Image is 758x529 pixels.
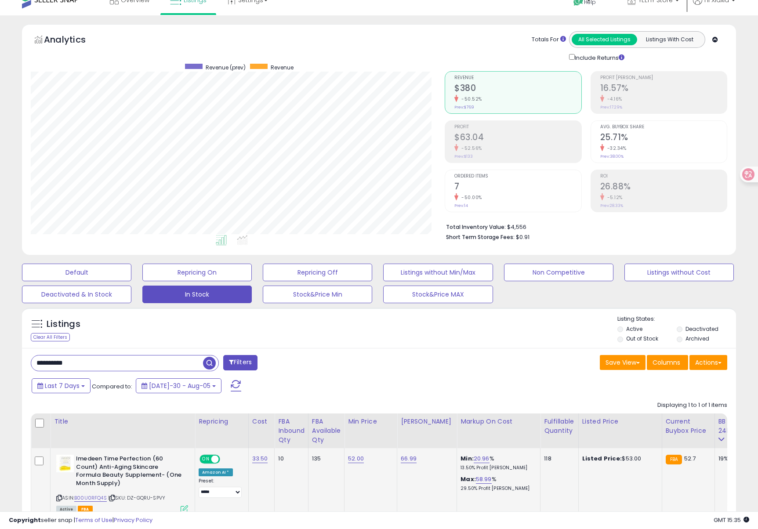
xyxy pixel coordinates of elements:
div: Displaying 1 to 1 of 1 items [657,401,727,409]
span: ROI [600,174,727,179]
h2: 25.71% [600,132,727,144]
span: [DATE]-30 - Aug-05 [149,381,210,390]
span: Compared to: [92,382,132,391]
span: 2025-08-13 15:35 GMT [714,516,749,524]
div: Cost [252,417,271,426]
p: 29.50% Profit [PERSON_NAME] [461,486,533,492]
button: Listings without Cost [624,264,734,281]
b: Max: [461,475,476,483]
div: seller snap | | [9,516,152,525]
span: $0.91 [516,233,530,241]
span: Last 7 Days [45,381,80,390]
div: Include Returns [562,52,635,62]
a: 20.96 [474,454,490,463]
label: Out of Stock [626,335,658,342]
span: ON [200,456,211,463]
small: -4.16% [604,96,622,102]
p: 13.50% Profit [PERSON_NAME] [461,465,533,471]
div: % [461,455,533,471]
button: Save View [600,355,646,370]
th: The percentage added to the cost of goods (COGS) that forms the calculator for Min & Max prices. [457,413,540,448]
button: Non Competitive [504,264,613,281]
div: 118 [544,455,571,463]
div: FBA Available Qty [312,417,341,445]
div: Current Buybox Price [666,417,711,435]
div: Repricing [199,417,245,426]
a: 66.99 [401,454,417,463]
b: Short Term Storage Fees: [446,233,515,241]
span: 52.7 [684,454,696,463]
img: 41nrpITxcjL._SL40_.jpg [56,455,74,472]
div: Min Price [348,417,393,426]
div: % [461,475,533,492]
small: -32.34% [604,145,627,152]
small: -50.00% [458,194,482,201]
label: Archived [685,335,709,342]
b: Listed Price: [582,454,622,463]
span: Profit [PERSON_NAME] [600,76,727,80]
span: Avg. Buybox Share [600,125,727,130]
button: Repricing Off [263,264,372,281]
small: FBA [666,455,682,464]
div: Amazon AI * [199,468,233,476]
div: Markup on Cost [461,417,537,426]
button: Columns [647,355,688,370]
div: FBA inbound Qty [278,417,305,445]
b: Total Inventory Value: [446,223,506,231]
button: Default [22,264,131,281]
span: OFF [219,456,233,463]
h2: 16.57% [600,83,727,95]
span: Ordered Items [454,174,581,179]
div: Title [54,417,191,426]
button: Stock&Price MAX [383,286,493,303]
li: $4,556 [446,221,721,232]
small: Prev: 38.00% [600,154,624,159]
small: -50.52% [458,96,482,102]
h5: Analytics [44,33,103,48]
button: [DATE]-30 - Aug-05 [136,378,221,393]
small: -5.12% [604,194,623,201]
label: Deactivated [685,325,718,333]
a: 33.50 [252,454,268,463]
p: Listing States: [617,315,736,323]
button: Repricing On [142,264,252,281]
h2: 26.88% [600,181,727,193]
button: Deactivated & In Stock [22,286,131,303]
span: | SKU: DZ-GQRU-SPVY [108,494,165,501]
button: Last 7 Days [32,378,91,393]
strong: Copyright [9,516,41,524]
a: Terms of Use [75,516,112,524]
span: Revenue [271,64,294,71]
h2: $380 [454,83,581,95]
div: 19% [718,455,747,463]
div: BB Share 24h. [718,417,751,435]
a: B00U0RFQ4S [74,494,107,502]
button: Filters [223,355,258,370]
label: Active [626,325,642,333]
h2: 7 [454,181,581,193]
h5: Listings [47,318,80,330]
small: Prev: $769 [454,105,474,110]
a: 58.99 [476,475,492,484]
div: 135 [312,455,337,463]
a: Privacy Policy [114,516,152,524]
span: Profit [454,125,581,130]
small: -52.56% [458,145,482,152]
small: Prev: $133 [454,154,473,159]
div: Clear All Filters [31,333,70,341]
h2: $63.04 [454,132,581,144]
div: Totals For [532,36,566,44]
span: Revenue [454,76,581,80]
button: Actions [689,355,727,370]
button: In Stock [142,286,252,303]
div: Preset: [199,478,242,498]
span: Columns [653,358,680,367]
button: Listings With Cost [637,34,702,45]
b: Imedeen Time Perfection (60 Count) Anti-Aging Skincare Formula Beauty Supplement- (One Month Supply) [76,455,183,489]
span: Revenue (prev) [206,64,246,71]
button: Listings without Min/Max [383,264,493,281]
div: 10 [278,455,301,463]
div: Fulfillable Quantity [544,417,574,435]
div: $53.00 [582,455,655,463]
small: Prev: 17.29% [600,105,622,110]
